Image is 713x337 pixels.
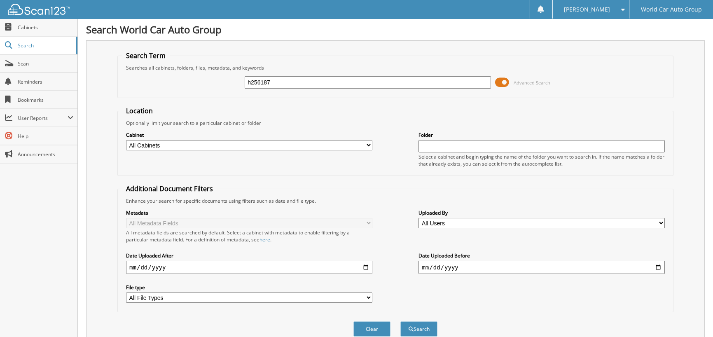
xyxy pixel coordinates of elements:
[122,197,669,204] div: Enhance your search for specific documents using filters such as date and file type.
[418,209,665,216] label: Uploaded By
[122,64,669,71] div: Searches all cabinets, folders, files, metadata, and keywords
[418,261,665,274] input: end
[8,4,70,15] img: scan123-logo-white.svg
[18,151,73,158] span: Announcements
[126,252,372,259] label: Date Uploaded After
[122,51,170,60] legend: Search Term
[18,133,73,140] span: Help
[641,7,702,12] span: World Car Auto Group
[418,131,665,138] label: Folder
[18,42,72,49] span: Search
[126,131,372,138] label: Cabinet
[259,236,270,243] a: here
[126,284,372,291] label: File type
[126,209,372,216] label: Metadata
[564,7,610,12] span: [PERSON_NAME]
[126,229,372,243] div: All metadata fields are searched by default. Select a cabinet with metadata to enable filtering b...
[18,96,73,103] span: Bookmarks
[18,60,73,67] span: Scan
[400,321,437,337] button: Search
[86,23,705,36] h1: Search World Car Auto Group
[126,261,372,274] input: start
[18,24,73,31] span: Cabinets
[418,252,665,259] label: Date Uploaded Before
[18,115,68,122] span: User Reports
[672,297,713,337] iframe: Chat Widget
[122,184,217,193] legend: Additional Document Filters
[353,321,390,337] button: Clear
[514,80,550,86] span: Advanced Search
[122,106,157,115] legend: Location
[18,78,73,85] span: Reminders
[122,119,669,126] div: Optionally limit your search to a particular cabinet or folder
[418,153,665,167] div: Select a cabinet and begin typing the name of the folder you want to search in. If the name match...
